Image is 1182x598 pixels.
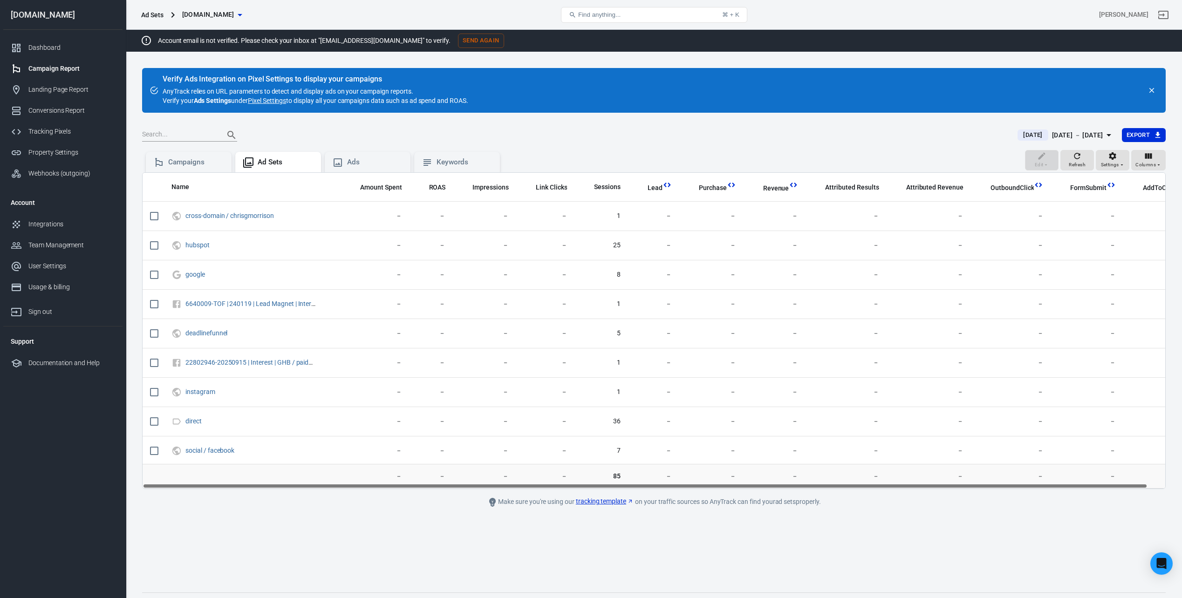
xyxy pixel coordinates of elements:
[1122,128,1166,143] button: Export
[28,127,115,136] div: Tracking Pixels
[524,299,567,309] span: －
[194,97,232,104] strong: Ads Settings
[578,11,621,18] span: Find anything...
[28,240,115,250] div: Team Management
[220,124,243,146] button: Search
[3,142,123,163] a: Property Settings
[1058,358,1116,367] span: －
[825,182,879,193] span: The total conversions attributed according to your ad network (Facebook, Google, etc.)
[894,387,963,397] span: －
[348,446,402,455] span: －
[348,358,402,367] span: －
[524,329,567,338] span: －
[417,417,446,426] span: －
[648,183,663,193] span: Lead
[417,358,446,367] span: －
[28,43,115,53] div: Dashboard
[1058,211,1116,221] span: －
[635,211,672,221] span: －
[1052,129,1103,141] div: [DATE] － [DATE]
[635,417,672,426] span: －
[576,496,634,506] a: tracking template
[894,299,963,309] span: －
[524,446,567,455] span: －
[1070,183,1107,193] span: FormSubmit
[3,37,123,58] a: Dashboard
[348,211,402,221] span: －
[28,261,115,271] div: User Settings
[1058,299,1116,309] span: －
[524,471,567,481] span: －
[825,183,879,192] span: Attributed Results
[460,358,509,367] span: －
[687,329,736,338] span: －
[3,330,123,353] li: Support
[751,270,799,279] span: －
[417,270,446,279] span: －
[813,446,879,455] span: －
[248,96,286,105] a: Pixel Settings
[178,6,246,23] button: [DOMAIN_NAME]
[185,447,236,454] span: social / facebook
[460,241,509,250] span: －
[171,357,182,368] svg: Unknown Facebook
[582,417,621,426] span: 36
[185,330,229,336] span: deadlinefunnel
[1107,180,1116,190] svg: This column is calculated from AnyTrack real-time data
[635,358,672,367] span: －
[360,183,402,192] span: Amount Spent
[348,387,402,397] span: －
[3,235,123,256] a: Team Management
[3,256,123,277] a: User Settings
[978,358,1043,367] span: －
[906,183,963,192] span: Attributed Revenue
[751,211,799,221] span: －
[460,471,509,481] span: －
[789,180,798,190] svg: This column is calculated from AnyTrack real-time data
[185,300,317,307] span: 6640009-TOF | 240119 | Lead Magnet | Interview Checklist / paidsocial / facebook
[185,388,215,395] a: instagram
[171,211,182,222] svg: UTM & Web Traffic
[635,446,672,455] span: －
[143,173,1165,489] div: scrollable content
[417,299,446,309] span: －
[3,100,123,121] a: Conversions Report
[991,183,1034,193] span: OutboundClick
[687,299,736,309] span: －
[687,211,736,221] span: －
[1131,183,1175,193] span: AddToCart
[751,417,799,426] span: －
[348,299,402,309] span: －
[171,387,182,398] svg: UTM & Web Traffic
[185,271,205,278] a: google
[978,387,1043,397] span: －
[751,446,799,455] span: －
[751,183,789,194] span: Total revenue calculated by AnyTrack.
[429,182,446,193] span: The total return on ad spend
[1150,552,1173,575] div: Open Intercom Messenger
[417,387,446,397] span: －
[894,270,963,279] span: －
[3,79,123,100] a: Landing Page Report
[163,75,468,84] div: Verify Ads Integration on Pixel Settings to display your campaigns
[28,307,115,317] div: Sign out
[582,329,621,338] span: 5
[171,299,182,310] svg: Unknown Facebook
[360,182,402,193] span: The estimated total amount of money you've spent on your campaign, ad set or ad during its schedule.
[1058,329,1116,338] span: －
[460,211,509,221] span: －
[1058,270,1116,279] span: －
[185,329,227,337] a: deadlinefunnel
[348,270,402,279] span: －
[524,241,567,250] span: －
[348,182,402,193] span: The estimated total amount of money you've spent on your campaign, ad set or ad during its schedule.
[635,471,672,481] span: －
[813,211,879,221] span: －
[978,211,1043,221] span: －
[813,299,879,309] span: －
[28,169,115,178] div: Webhooks (outgoing)
[348,241,402,250] span: －
[751,329,799,338] span: －
[813,241,879,250] span: －
[185,212,274,219] a: cross-domain / chrisgmorrison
